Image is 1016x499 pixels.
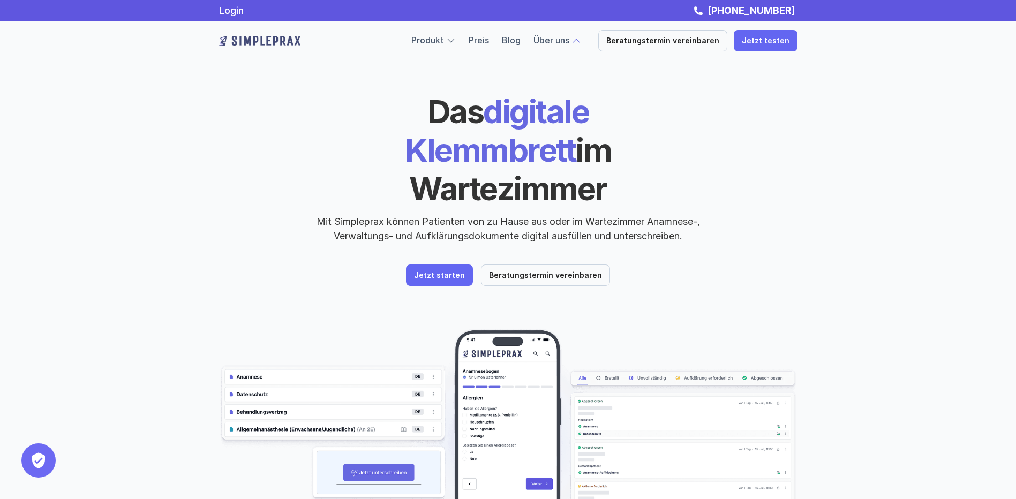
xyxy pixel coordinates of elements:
p: Mit Simpleprax können Patienten von zu Hause aus oder im Wartezimmer Anamnese-, Verwaltungs- und ... [307,214,709,243]
p: Beratungstermin vereinbaren [606,36,719,46]
a: Preis [469,35,489,46]
a: Jetzt starten [406,264,473,286]
a: Produkt [411,35,444,46]
p: Jetzt starten [414,271,465,280]
a: Beratungstermin vereinbaren [481,264,610,286]
p: Beratungstermin vereinbaren [489,271,602,280]
a: Blog [502,35,521,46]
p: Jetzt testen [742,36,789,46]
a: Login [219,5,244,16]
h1: digitale Klemmbrett [323,92,693,208]
a: [PHONE_NUMBER] [705,5,797,16]
strong: [PHONE_NUMBER] [708,5,795,16]
span: Das [427,92,484,131]
span: im Wartezimmer [409,131,617,208]
a: Jetzt testen [734,30,797,51]
a: Über uns [533,35,569,46]
a: Beratungstermin vereinbaren [598,30,727,51]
